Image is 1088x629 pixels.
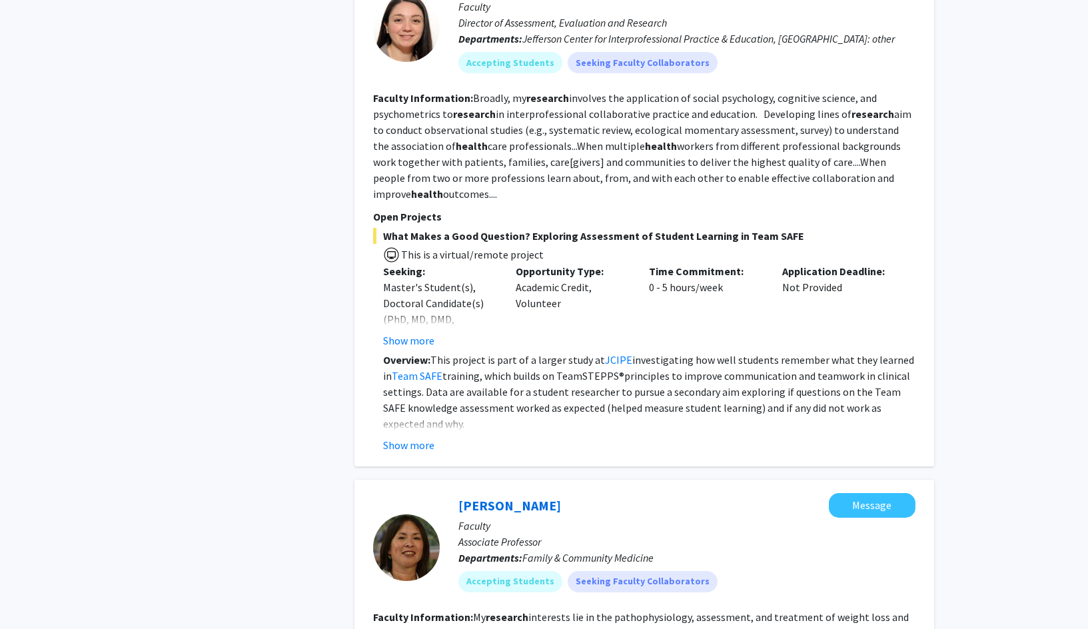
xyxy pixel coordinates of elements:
[522,32,895,45] span: Jefferson Center for Interprofessional Practice & Education, [GEOGRAPHIC_DATA]: other
[373,91,911,201] fg-read-more: Broadly, my involves the application of social psychology, cognitive science, and psychometrics t...
[458,571,562,592] mat-chip: Accepting Students
[10,569,57,619] iframe: Chat
[383,437,434,453] button: Show more
[458,52,562,73] mat-chip: Accepting Students
[522,551,654,564] span: Family & Community Medicine
[458,551,522,564] b: Departments:
[383,332,434,348] button: Show more
[619,369,624,382] span: ®
[400,248,544,261] span: This is a virtual/remote project
[645,139,677,153] b: health
[516,263,629,279] p: Opportunity Type:
[782,263,895,279] p: Application Deadline:
[458,32,522,45] b: Departments:
[458,518,915,534] p: Faculty
[453,107,496,121] b: research
[568,52,718,73] mat-chip: Seeking Faculty Collaborators
[383,353,430,366] strong: Overview:
[568,571,718,592] mat-chip: Seeking Faculty Collaborators
[383,263,496,279] p: Seeking:
[851,107,894,121] b: research
[383,352,915,432] p: This project is part of a larger study at investigating how well students remember what they lear...
[373,228,915,244] span: What Makes a Good Question? Exploring Assessment of Student Learning in Team SAFE
[373,91,473,105] b: Faculty Information:
[506,263,639,348] div: Academic Credit, Volunteer
[383,279,496,343] div: Master's Student(s), Doctoral Candidate(s) (PhD, MD, DMD, PharmD, etc.)
[411,187,443,201] b: health
[772,263,905,348] div: Not Provided
[649,263,762,279] p: Time Commitment:
[458,534,915,550] p: Associate Professor
[373,610,473,624] b: Faculty Information:
[392,369,442,382] a: Team SAFE
[458,15,915,31] p: Director of Assessment, Evaluation and Research
[526,91,569,105] b: research
[458,497,561,514] a: [PERSON_NAME]
[486,610,528,624] b: research
[829,493,915,518] button: Message Cynthia Cheng
[639,263,772,348] div: 0 - 5 hours/week
[456,139,488,153] b: health
[605,353,632,366] a: JCIPE
[373,209,915,225] p: Open Projects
